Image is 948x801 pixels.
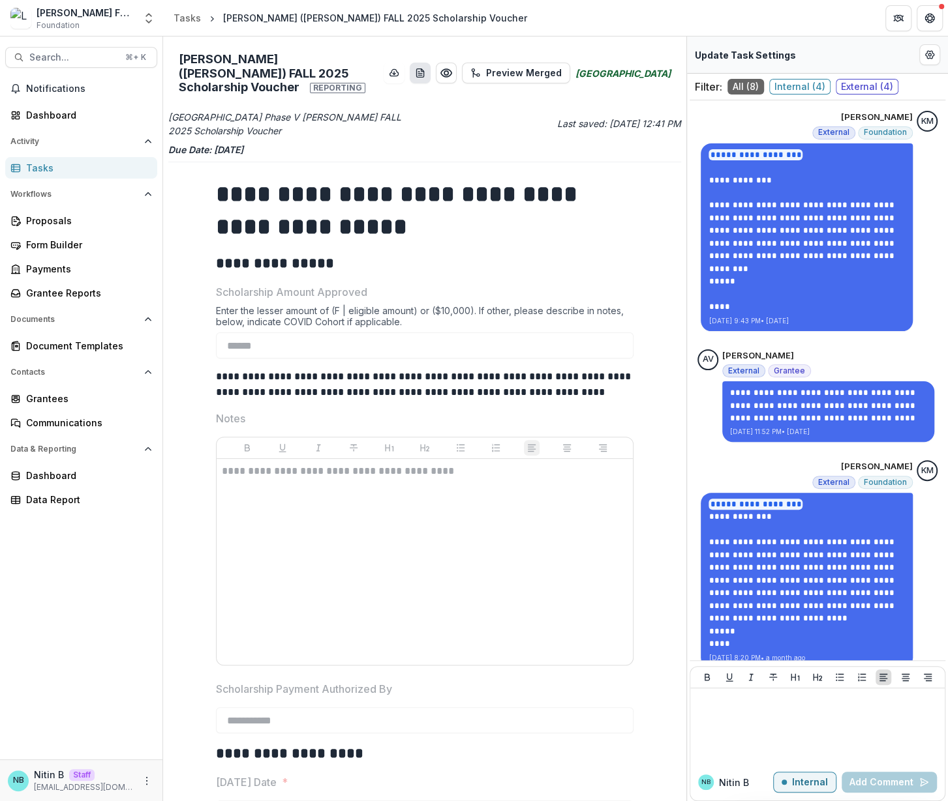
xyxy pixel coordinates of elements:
span: External [818,478,849,487]
div: Dashboard [26,108,147,122]
div: Grantee Reports [26,286,147,300]
button: Preview Merged [462,63,570,83]
a: Data Report [5,489,157,510]
button: Align Center [559,440,575,456]
p: Scholarship Amount Approved [216,284,367,300]
button: Bold [239,440,255,456]
button: download-word-button [410,63,431,83]
div: Kate Morris [921,117,934,126]
div: Tasks [174,11,201,25]
button: Align Right [920,669,936,685]
a: Payments [5,258,157,280]
span: All ( 8 ) [727,79,764,95]
h2: [PERSON_NAME] ([PERSON_NAME]) FALL 2025 Scholarship Voucher [179,52,378,95]
span: External [818,128,849,137]
button: Align Left [524,440,540,456]
button: Open Contacts [5,362,157,383]
a: Tasks [5,157,157,179]
button: Bullet List [453,440,468,456]
div: Nitin B [13,776,24,785]
div: ⌘ + K [123,50,149,65]
div: Data Report [26,493,147,506]
div: [PERSON_NAME] ([PERSON_NAME]) FALL 2025 Scholarship Voucher [223,11,527,25]
div: Proposals [26,214,147,227]
p: Notes [216,411,245,426]
button: More [139,773,155,789]
button: Underline [722,669,737,685]
button: download-button [384,63,405,83]
a: Grantee Reports [5,282,157,304]
span: Activity [10,137,139,146]
span: External [728,366,759,375]
button: Heading 1 [382,440,397,456]
div: Tasks [26,161,147,175]
p: Staff [69,769,95,781]
p: Last saved: [DATE] 12:41 PM [427,117,681,130]
a: Grantees [5,388,157,409]
span: Foundation [864,128,907,137]
button: Open Workflows [5,184,157,205]
button: Open Data & Reporting [5,439,157,459]
a: Form Builder [5,234,157,255]
button: Open Activity [5,131,157,152]
nav: breadcrumb [168,8,532,27]
p: [DATE] 11:52 PM • [DATE] [730,427,926,437]
div: Payments [26,262,147,276]
button: Underline [275,440,290,456]
button: Ordered List [488,440,504,456]
a: Dashboard [5,465,157,486]
a: Dashboard [5,104,157,126]
p: Filter: [695,79,722,95]
span: Data & Reporting [10,444,139,454]
button: Heading 1 [787,669,803,685]
span: Documents [10,315,139,324]
a: Document Templates [5,335,157,357]
p: Update Task Settings [695,48,796,62]
div: Grantees [26,392,147,405]
button: Get Help [917,5,943,31]
span: Foundation [37,20,80,31]
button: Partners [885,5,911,31]
button: Strike [765,669,781,685]
p: Due Date: [DATE] [168,143,681,156]
button: Open Documents [5,309,157,330]
div: Amanda Voskinarian [703,355,714,364]
span: Grantee [774,366,805,375]
button: Edit Form Settings [919,44,940,65]
span: Search... [29,52,117,63]
span: Notifications [26,83,152,95]
span: Contacts [10,368,139,377]
span: Internal ( 4 ) [769,79,831,95]
a: Proposals [5,210,157,231]
button: Italicize [743,669,759,685]
button: Heading 2 [810,669,825,685]
button: Align Center [898,669,913,685]
div: Form Builder [26,238,147,252]
span: Foundation [864,478,907,487]
button: Bullet List [832,669,848,685]
div: Nitin B [701,779,711,785]
p: Scholarship Payment Authorized By [216,681,392,697]
p: [EMAIL_ADDRESS][DOMAIN_NAME] [34,781,134,793]
button: Strike [346,440,361,456]
span: External ( 4 ) [836,79,898,95]
button: Preview 83c37c3e-1e46-4317-9b4f-5612b259a315.pdf [436,63,457,83]
p: [PERSON_NAME] [841,460,913,473]
span: Reporting [310,83,365,93]
button: Ordered List [854,669,870,685]
p: [GEOGRAPHIC_DATA] Phase V [PERSON_NAME] FALL 2025 Scholarship Voucher [168,110,422,138]
a: Tasks [168,8,206,27]
p: Internal [792,777,828,788]
button: Heading 2 [417,440,433,456]
span: Workflows [10,190,139,199]
button: Bold [699,669,715,685]
button: Align Right [595,440,611,456]
button: Align Left [876,669,891,685]
button: Search... [5,47,157,68]
button: Internal [773,772,836,793]
p: [DATE] Date [216,774,277,790]
button: Add Comment [842,772,937,793]
div: Dashboard [26,469,147,482]
div: Communications [26,416,147,430]
p: Nitin B [719,776,749,789]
